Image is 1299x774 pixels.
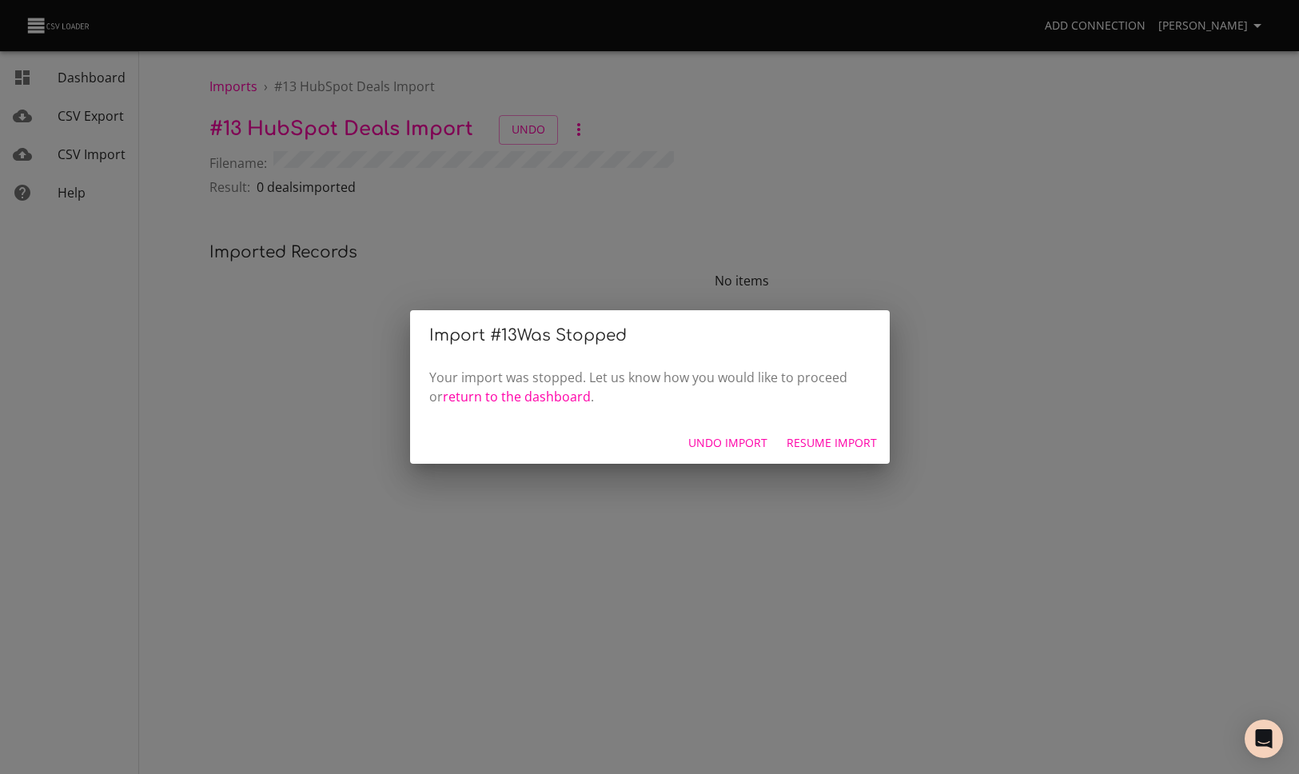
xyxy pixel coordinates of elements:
[443,388,591,405] a: return to the dashboard
[1245,720,1283,758] div: Open Intercom Messenger
[682,429,774,458] button: Undo Import
[429,323,871,349] h2: Import # 13 Was Stopped
[780,429,883,458] button: Resume Import
[787,433,877,453] span: Resume Import
[688,433,767,453] span: Undo Import
[429,368,871,406] p: Your import was stopped. Let us know how you would like to proceed or .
